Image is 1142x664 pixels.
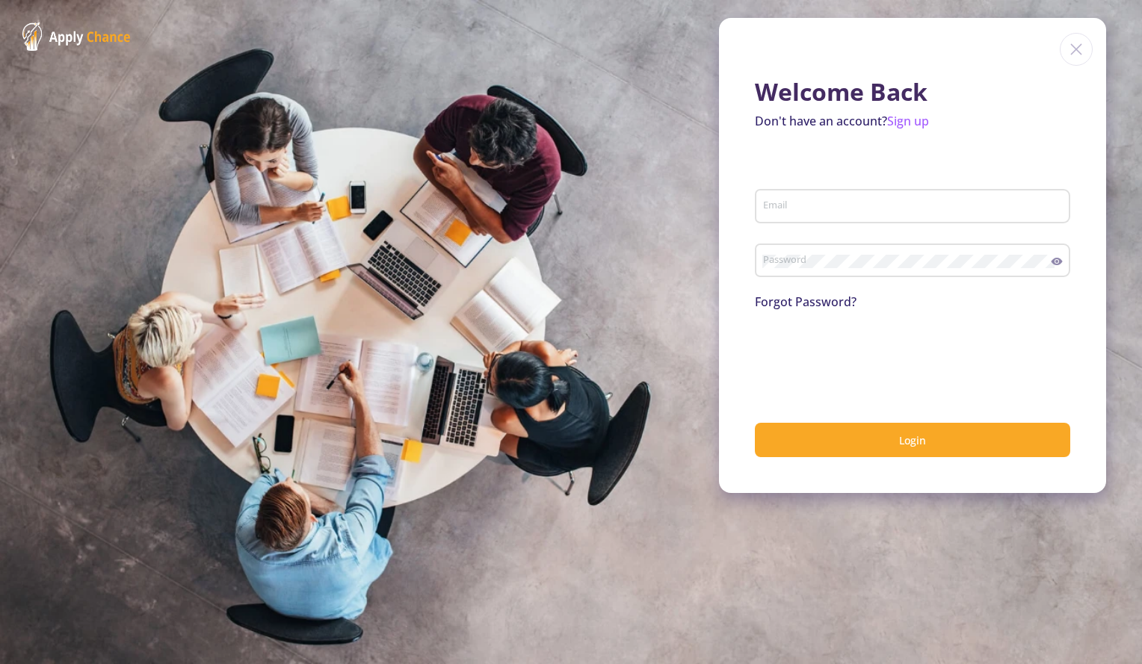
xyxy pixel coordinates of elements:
a: Sign up [887,113,929,129]
p: Don't have an account? [755,112,1070,130]
iframe: reCAPTCHA [755,329,982,387]
img: close icon [1060,33,1093,66]
button: Login [755,423,1070,458]
h1: Welcome Back [755,78,1070,106]
a: Forgot Password? [755,294,856,310]
span: Login [899,433,926,447]
img: ApplyChance Logo [22,22,131,51]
